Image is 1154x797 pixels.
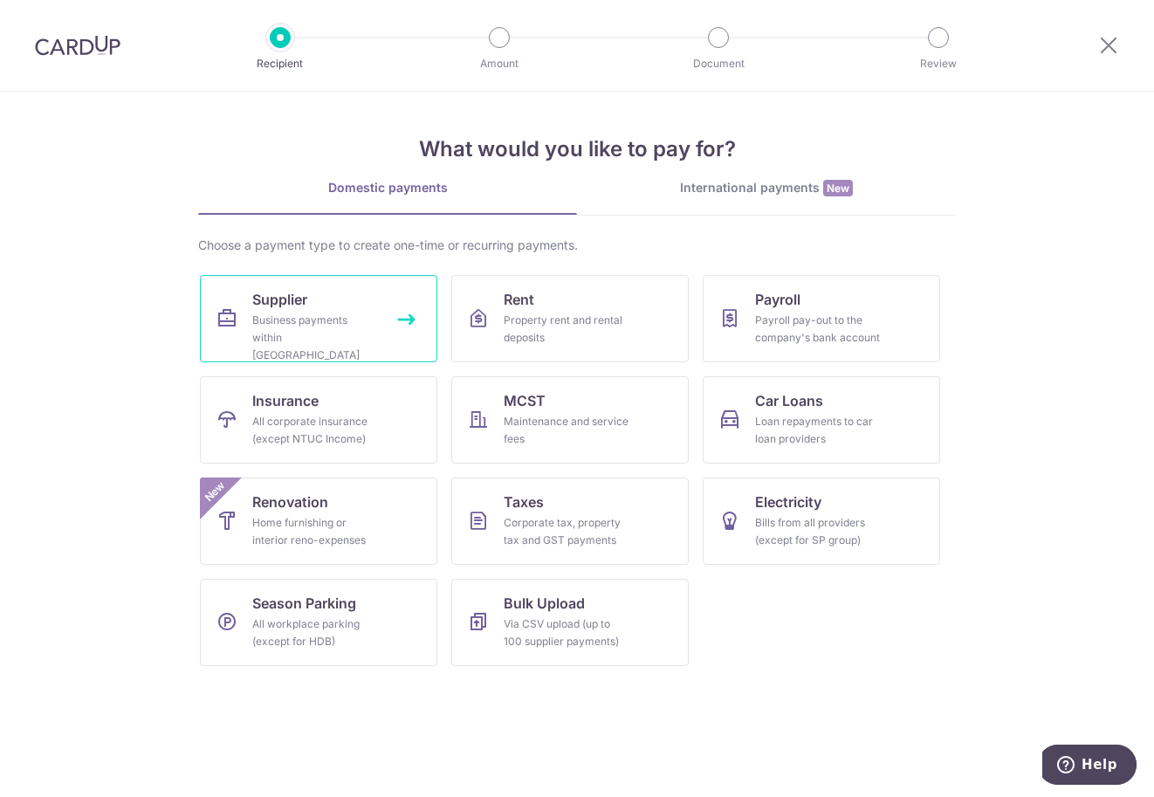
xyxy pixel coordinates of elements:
span: Supplier [252,289,307,310]
a: MCSTMaintenance and service fees [451,376,689,464]
div: Choose a payment type to create one-time or recurring payments. [198,237,956,254]
p: Review [874,55,1003,72]
span: Renovation [252,491,328,512]
a: InsuranceAll corporate insurance (except NTUC Income) [200,376,437,464]
div: Maintenance and service fees [504,413,629,448]
a: ElectricityBills from all providers (except for SP group) [703,478,940,565]
div: All corporate insurance (except NTUC Income) [252,413,378,448]
a: Season ParkingAll workplace parking (except for HDB) [200,579,437,666]
p: Recipient [216,55,345,72]
div: International payments [577,179,956,197]
div: Property rent and rental deposits [504,312,629,347]
div: Payroll pay-out to the company's bank account [755,312,881,347]
p: Amount [435,55,564,72]
span: Rent [504,289,534,310]
div: Loan repayments to car loan providers [755,413,881,448]
div: Via CSV upload (up to 100 supplier payments) [504,615,629,650]
a: TaxesCorporate tax, property tax and GST payments [451,478,689,565]
span: Car Loans [755,390,823,411]
div: Business payments within [GEOGRAPHIC_DATA] [252,312,378,364]
div: All workplace parking (except for HDB) [252,615,378,650]
span: Insurance [252,390,319,411]
div: Bills from all providers (except for SP group) [755,514,881,549]
a: Bulk UploadVia CSV upload (up to 100 supplier payments) [451,579,689,666]
a: RentProperty rent and rental deposits [451,275,689,362]
span: MCST [504,390,546,411]
img: CardUp [35,35,120,56]
a: RenovationHome furnishing or interior reno-expensesNew [200,478,437,565]
span: Taxes [504,491,544,512]
span: Payroll [755,289,800,310]
iframe: Opens a widget where you can find more information [1042,745,1137,788]
span: Help [39,12,75,28]
div: Home furnishing or interior reno-expenses [252,514,378,549]
div: Domestic payments [198,179,577,196]
p: Document [654,55,783,72]
a: SupplierBusiness payments within [GEOGRAPHIC_DATA] [200,275,437,362]
span: Bulk Upload [504,593,585,614]
span: New [201,478,230,506]
h4: What would you like to pay for? [198,134,956,165]
a: Car LoansLoan repayments to car loan providers [703,376,940,464]
div: Corporate tax, property tax and GST payments [504,514,629,549]
span: Season Parking [252,593,356,614]
a: PayrollPayroll pay-out to the company's bank account [703,275,940,362]
span: New [823,180,853,196]
span: Electricity [755,491,821,512]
